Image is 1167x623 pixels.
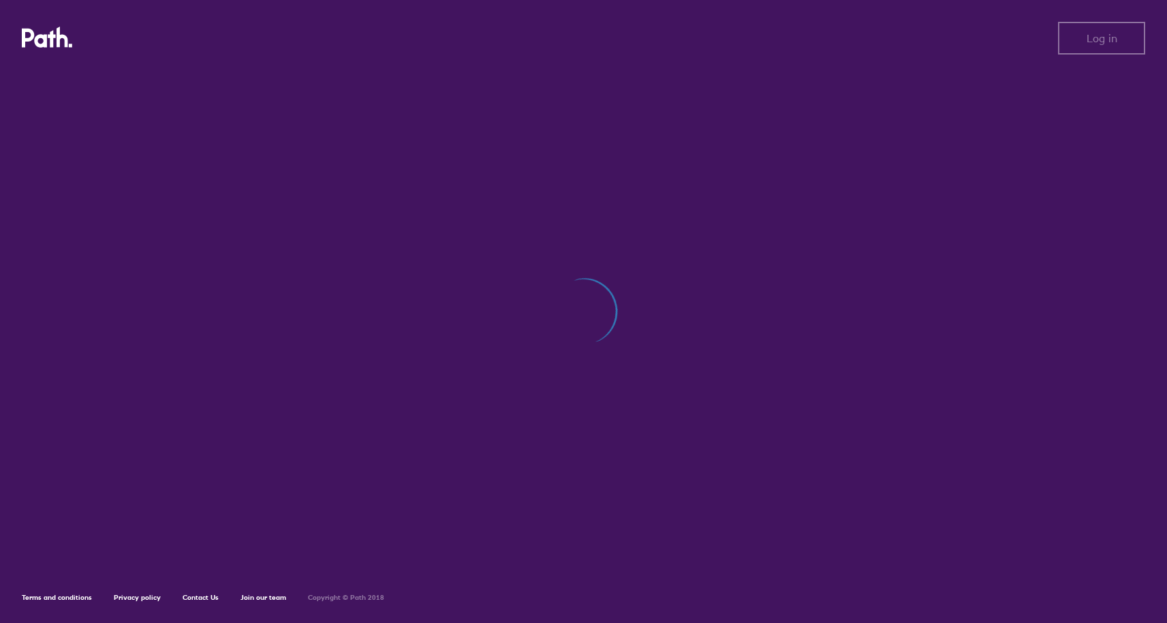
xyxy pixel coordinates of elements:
[22,593,92,602] a: Terms and conditions
[308,594,384,602] h6: Copyright © Path 2018
[183,593,219,602] a: Contact Us
[114,593,161,602] a: Privacy policy
[1058,22,1145,55] button: Log in
[1087,32,1117,44] span: Log in
[240,593,286,602] a: Join our team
